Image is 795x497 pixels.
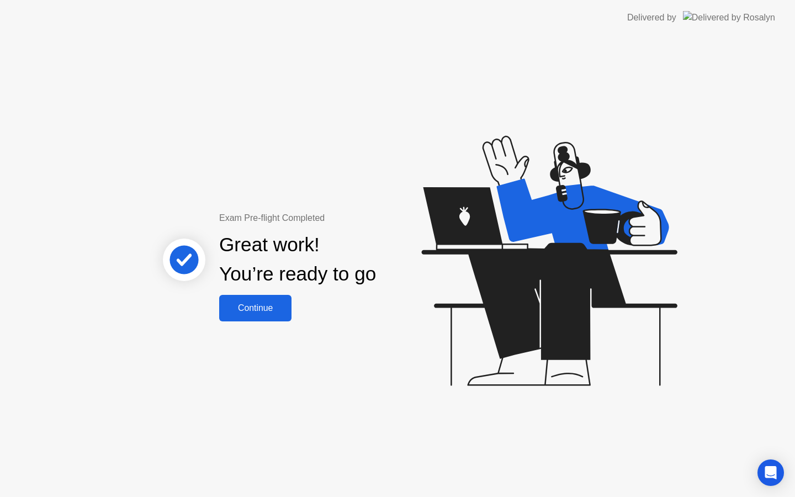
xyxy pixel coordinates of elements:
div: Continue [222,303,288,313]
button: Continue [219,295,291,321]
div: Open Intercom Messenger [757,459,784,486]
img: Delivered by Rosalyn [683,11,775,24]
div: Delivered by [627,11,676,24]
div: Great work! You’re ready to go [219,230,376,289]
div: Exam Pre-flight Completed [219,212,447,225]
